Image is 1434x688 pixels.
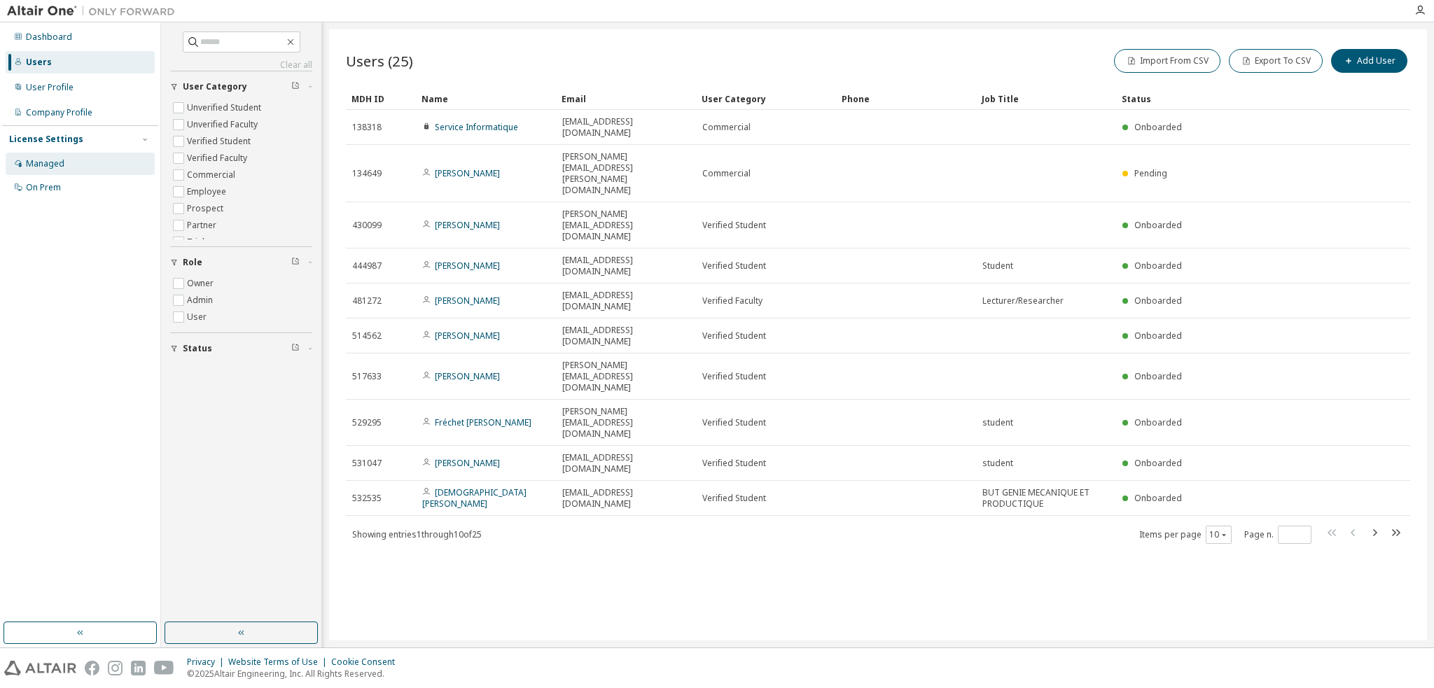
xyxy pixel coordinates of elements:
[187,657,228,668] div: Privacy
[562,452,690,475] span: [EMAIL_ADDRESS][DOMAIN_NAME]
[562,325,690,347] span: [EMAIL_ADDRESS][DOMAIN_NAME]
[352,493,382,504] span: 532535
[1244,526,1311,544] span: Page n.
[352,122,382,133] span: 138318
[702,122,751,133] span: Commercial
[1134,219,1182,231] span: Onboarded
[1134,416,1182,428] span: Onboarded
[26,57,52,68] div: Users
[187,133,253,150] label: Verified Student
[187,200,226,217] label: Prospect
[435,295,500,307] a: [PERSON_NAME]
[562,487,690,510] span: [EMAIL_ADDRESS][DOMAIN_NAME]
[982,295,1064,307] span: Lecturer/Researcher
[435,330,500,342] a: [PERSON_NAME]
[108,661,123,675] img: instagram.svg
[1331,49,1407,73] button: Add User
[1134,370,1182,382] span: Onboarded
[131,661,146,675] img: linkedin.svg
[702,458,766,469] span: Verified Student
[352,458,382,469] span: 531047
[85,661,99,675] img: facebook.svg
[702,295,763,307] span: Verified Faculty
[1209,529,1228,540] button: 10
[352,295,382,307] span: 481272
[4,661,76,675] img: altair_logo.svg
[26,82,74,93] div: User Profile
[1134,260,1182,272] span: Onboarded
[291,343,300,354] span: Clear filter
[562,360,690,393] span: [PERSON_NAME][EMAIL_ADDRESS][DOMAIN_NAME]
[702,417,766,428] span: Verified Student
[842,87,970,110] div: Phone
[702,493,766,504] span: Verified Student
[346,51,413,71] span: Users (25)
[154,661,174,675] img: youtube.svg
[435,219,500,231] a: [PERSON_NAME]
[7,4,182,18] img: Altair One
[562,406,690,440] span: [PERSON_NAME][EMAIL_ADDRESS][DOMAIN_NAME]
[435,457,500,469] a: [PERSON_NAME]
[562,116,690,139] span: [EMAIL_ADDRESS][DOMAIN_NAME]
[562,87,690,110] div: Email
[183,81,247,92] span: User Category
[183,257,202,268] span: Role
[352,371,382,382] span: 517633
[435,121,518,133] a: Service Informatique
[352,330,382,342] span: 514562
[187,668,403,680] p: © 2025 Altair Engineering, Inc. All Rights Reserved.
[702,220,766,231] span: Verified Student
[982,260,1013,272] span: Student
[562,290,690,312] span: [EMAIL_ADDRESS][DOMAIN_NAME]
[982,458,1013,469] span: student
[562,255,690,277] span: [EMAIL_ADDRESS][DOMAIN_NAME]
[170,333,312,364] button: Status
[187,309,209,325] label: User
[183,343,212,354] span: Status
[435,260,500,272] a: [PERSON_NAME]
[1134,492,1182,504] span: Onboarded
[1114,49,1220,73] button: Import From CSV
[187,116,260,133] label: Unverified Faculty
[26,31,72,43] div: Dashboard
[228,657,331,668] div: Website Terms of Use
[435,416,531,428] a: Fréchet [PERSON_NAME]
[352,168,382,179] span: 134649
[187,99,264,116] label: Unverified Student
[170,59,312,71] a: Clear all
[1122,87,1326,110] div: Status
[1134,295,1182,307] span: Onboarded
[352,260,382,272] span: 444987
[331,657,403,668] div: Cookie Consent
[702,87,830,110] div: User Category
[982,417,1013,428] span: student
[187,234,207,251] label: Trial
[351,87,410,110] div: MDH ID
[422,486,527,510] a: [DEMOGRAPHIC_DATA][PERSON_NAME]
[187,167,238,183] label: Commercial
[187,150,250,167] label: Verified Faculty
[702,330,766,342] span: Verified Student
[702,371,766,382] span: Verified Student
[9,134,83,145] div: License Settings
[187,292,216,309] label: Admin
[352,528,482,540] span: Showing entries 1 through 10 of 25
[1139,526,1232,544] span: Items per page
[352,220,382,231] span: 430099
[435,370,500,382] a: [PERSON_NAME]
[187,183,229,200] label: Employee
[982,487,1110,510] span: BUT GENIE MECANIQUE ET PRODUCTIQUE
[26,158,64,169] div: Managed
[170,247,312,278] button: Role
[702,260,766,272] span: Verified Student
[562,209,690,242] span: [PERSON_NAME][EMAIL_ADDRESS][DOMAIN_NAME]
[1134,457,1182,469] span: Onboarded
[702,168,751,179] span: Commercial
[435,167,500,179] a: [PERSON_NAME]
[187,217,219,234] label: Partner
[291,81,300,92] span: Clear filter
[291,257,300,268] span: Clear filter
[1134,167,1167,179] span: Pending
[1134,330,1182,342] span: Onboarded
[26,182,61,193] div: On Prem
